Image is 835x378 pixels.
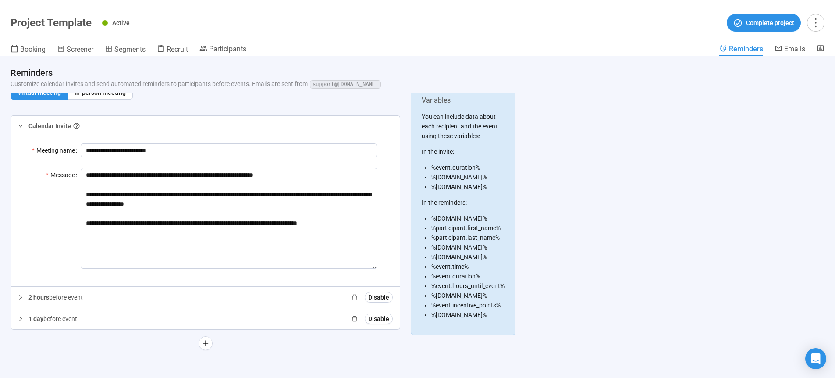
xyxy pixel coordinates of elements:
[11,17,92,29] h1: Project Template
[81,168,377,269] textarea: Message
[11,80,382,87] span: Customize calendar invites and send automated reminders to participants before events. Emails are...
[368,314,389,324] span: Disable
[105,44,146,56] a: Segments
[807,14,824,32] button: more
[431,223,505,233] li: %participant.first_name%
[310,80,380,89] code: support @ [DOMAIN_NAME]
[28,121,393,131] div: Calendar Invite
[75,89,126,96] span: In-person meeting
[431,242,505,252] li: %[DOMAIN_NAME]%
[422,198,505,207] p: In the reminders:
[422,95,505,106] div: Variables
[202,340,209,347] span: plus
[20,45,46,53] span: Booking
[349,314,360,324] span: delete
[18,89,61,96] span: Virtual meeting
[431,291,505,300] li: %[DOMAIN_NAME]%
[431,233,505,242] li: %participant.last_name%
[28,294,49,301] span: 2 hours
[422,147,505,157] p: In the invite:
[431,182,505,192] li: %[DOMAIN_NAME]%
[349,292,360,303] span: delete
[422,112,505,141] p: You can include data about each recipient and the event using these variables:
[199,44,246,55] a: Participants
[431,252,505,262] li: %[DOMAIN_NAME]%
[365,292,393,303] button: Disable
[167,45,188,53] span: Recruit
[28,314,77,324] p: before event
[365,314,393,324] button: Disable
[57,44,93,56] a: Screener
[431,281,505,291] li: %event.hours_until_event%
[209,45,246,53] span: Participants
[46,168,80,182] label: Message
[431,262,505,271] li: %event.time%
[112,19,130,26] span: Active
[431,300,505,310] li: %event.incentive_points%
[784,45,805,53] span: Emails
[719,44,763,56] a: Reminders
[805,348,826,369] div: Open Intercom Messenger
[431,310,505,320] li: %[DOMAIN_NAME]%
[368,292,389,302] span: Disable
[11,67,817,79] h4: Reminders
[11,287,400,308] div: 2 hoursbefore event deleteDisable
[199,336,213,350] button: plus
[114,45,146,53] span: Segments
[11,308,400,329] div: 1 daybefore event deleteDisable
[431,271,505,281] li: %event.duration%
[727,14,801,32] button: Complete project
[32,143,80,157] label: Meeting name
[775,44,805,55] a: Emails
[11,44,46,56] a: Booking
[18,295,23,300] span: right
[729,45,763,53] span: Reminders
[431,163,505,172] li: %event.duration%
[81,143,377,157] input: Meeting name
[746,18,794,28] span: Complete project
[11,116,400,136] div: Calendar Invite
[28,315,43,322] span: 1 day
[18,316,23,321] span: right
[431,214,505,223] li: %[DOMAIN_NAME]%
[431,172,505,182] li: %[DOMAIN_NAME]%
[28,292,83,302] p: before event
[67,45,93,53] span: Screener
[18,123,23,128] span: right
[810,17,821,29] span: more
[157,44,188,56] a: Recruit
